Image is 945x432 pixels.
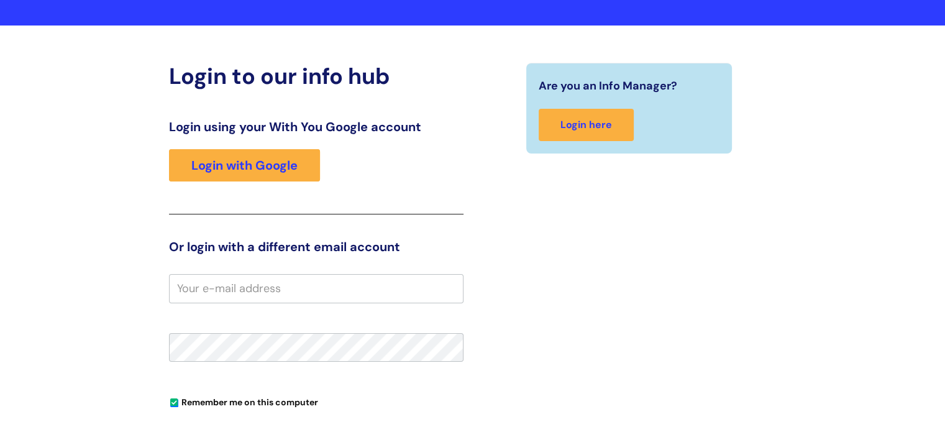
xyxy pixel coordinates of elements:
[169,119,463,134] h3: Login using your With You Google account
[169,392,463,411] div: You can uncheck this option if you're logging in from a shared device
[539,76,677,96] span: Are you an Info Manager?
[169,394,318,408] label: Remember me on this computer
[169,149,320,182] a: Login with Google
[169,239,463,254] h3: Or login with a different email account
[169,63,463,90] h2: Login to our info hub
[169,274,463,303] input: Your e-mail address
[539,109,634,142] a: Login here
[170,399,178,407] input: Remember me on this computer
